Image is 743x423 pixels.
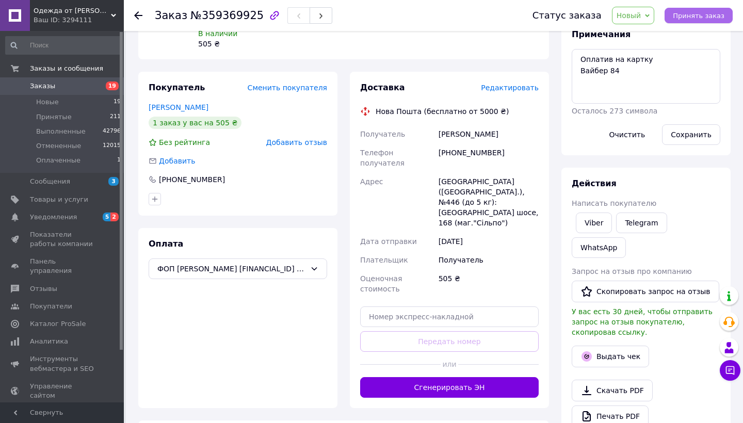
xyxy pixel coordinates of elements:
div: [PHONE_NUMBER] [437,143,541,172]
div: [PERSON_NAME] [437,125,541,143]
div: [GEOGRAPHIC_DATA] ([GEOGRAPHIC_DATA].), №446 (до 5 кг): [GEOGRAPHIC_DATA] шосе, 168 (маг."Сільпо") [437,172,541,232]
span: Запрос на отзыв про компанию [572,267,692,275]
button: Выдать чек [572,346,649,367]
span: Осталось 273 символа [572,107,657,115]
span: Одежда от Антона [34,6,111,15]
button: Принять заказ [665,8,733,23]
span: Покупатель [149,83,205,92]
div: 505 ₴ [437,269,541,298]
span: Покупатели [30,302,72,311]
a: Telegram [616,213,667,233]
span: Заказ [155,9,187,22]
a: [PERSON_NAME] [149,103,208,111]
span: 211 [110,112,121,122]
span: Доставка [360,83,405,92]
span: Телефон получателя [360,149,405,167]
span: Оценочная стоимость [360,274,402,293]
span: Инструменты вебмастера и SEO [30,354,95,373]
a: Скачать PDF [572,380,653,401]
span: Получатель [360,130,405,138]
button: Сохранить [662,124,720,145]
a: Viber [576,213,612,233]
span: Панель управления [30,257,95,275]
button: Очистить [601,124,654,145]
span: 5 [103,213,111,221]
a: WhatsApp [572,237,626,258]
span: 1 [117,156,121,165]
span: Плательщик [360,256,408,264]
span: Отзывы [30,284,57,294]
span: 19 [114,97,121,107]
span: Добавить отзыв [266,138,327,147]
span: Оплата [149,239,183,249]
span: или [441,359,459,369]
span: Действия [572,178,617,188]
span: Новый [617,11,641,20]
button: Чат с покупателем [720,360,740,381]
span: Новые [36,97,59,107]
div: Получатель [437,251,541,269]
span: У вас есть 30 дней, чтобы отправить запрос на отзыв покупателю, скопировав ссылку. [572,307,713,336]
span: В наличии [198,29,237,38]
div: Нова Пошта (бесплатно от 5000 ₴) [373,106,511,117]
span: Уведомления [30,213,77,222]
span: 2 [110,213,119,221]
span: Управление сайтом [30,382,95,400]
span: Отмененные [36,141,81,151]
span: 12015 [103,141,121,151]
span: Без рейтинга [159,138,210,147]
div: Ваш ID: 3294111 [34,15,124,25]
div: 1 заказ у вас на 505 ₴ [149,117,241,129]
span: Принять заказ [673,12,724,20]
span: Сообщения [30,177,70,186]
span: Товары и услуги [30,195,88,204]
span: Адрес [360,177,383,186]
div: [PHONE_NUMBER] [158,174,226,185]
span: 19 [106,82,119,90]
button: Сгенерировать ЭН [360,377,539,398]
div: Вернуться назад [134,10,142,21]
span: Заказы [30,82,55,91]
span: Добавить [159,157,195,165]
button: Скопировать запрос на отзыв [572,281,719,302]
span: Редактировать [481,84,539,92]
div: [DATE] [437,232,541,251]
span: Выполненные [36,127,86,136]
span: Аналитика [30,337,68,346]
input: Поиск [5,36,122,55]
span: Написать покупателю [572,199,656,207]
span: Каталог ProSale [30,319,86,329]
input: Номер экспресс-накладной [360,306,539,327]
span: 42796 [103,127,121,136]
span: Оплаченные [36,156,80,165]
div: Статус заказа [532,10,602,21]
div: 505 ₴ [198,39,306,49]
span: Дата отправки [360,237,417,246]
span: №359369925 [190,9,264,22]
span: ФОП [PERSON_NAME] [FINANCIAL_ID] ЄДРПОУ 3319609367 [157,263,306,274]
span: Принятые [36,112,72,122]
span: 3 [108,177,119,186]
textarea: Оплатив на картку Вайбер 84 [572,49,720,104]
span: Показатели работы компании [30,230,95,249]
span: Сменить покупателя [248,84,327,92]
span: Заказы и сообщения [30,64,103,73]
